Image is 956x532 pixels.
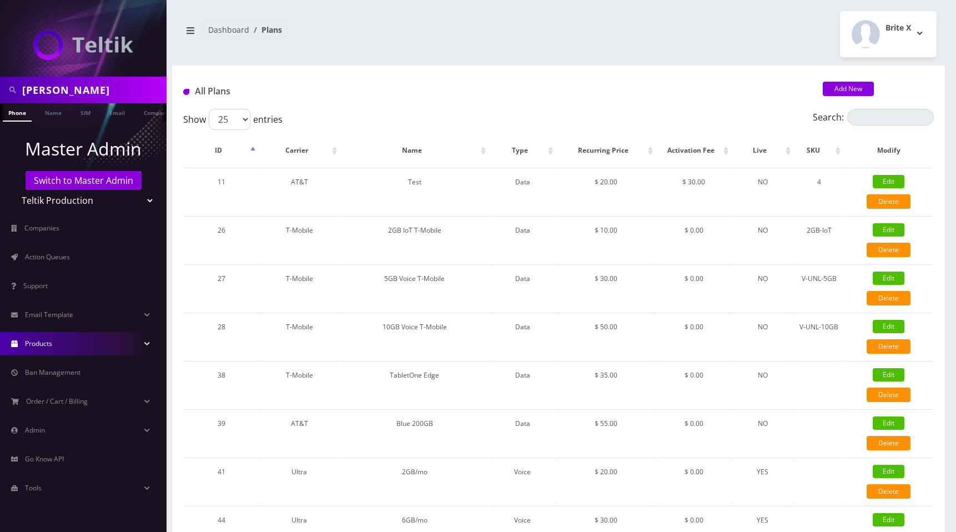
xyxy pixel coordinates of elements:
td: NO [732,409,793,456]
nav: breadcrumb [180,18,550,50]
td: $ 0.00 [657,409,731,456]
td: AT&T [259,168,340,215]
td: NO [732,361,793,408]
td: Voice [490,458,555,505]
a: Phone [3,103,32,122]
input: Search: [847,109,934,126]
td: NO [732,264,793,312]
td: $ 20.00 [557,168,656,215]
td: T-Mobile [259,216,340,263]
a: Edit [873,465,904,478]
td: Data [490,409,555,456]
th: Recurring Price: activate to sort column ascending [557,134,656,167]
td: T-Mobile [259,361,340,408]
td: TabletOne Edge [341,361,489,408]
th: Activation Fee: activate to sort column ascending [657,134,731,167]
a: Edit [873,513,904,526]
td: YES [732,458,793,505]
td: $ 0.00 [657,216,731,263]
td: T-Mobile [259,313,340,360]
a: Email [104,103,130,121]
td: 27 [184,264,258,312]
span: Order / Cart / Billing [26,397,88,406]
a: Delete [867,388,910,402]
td: Data [490,216,555,263]
td: $ 30.00 [557,264,656,312]
td: $ 30.00 [657,168,731,215]
li: Plans [249,24,282,36]
a: Delete [867,436,910,450]
span: Tools [25,483,42,493]
td: $ 50.00 [557,313,656,360]
td: Data [490,264,555,312]
td: 5GB Voice T-Mobile [341,264,489,312]
td: $ 55.00 [557,409,656,456]
h1: All Plans [183,86,806,97]
td: $ 35.00 [557,361,656,408]
td: $ 20.00 [557,458,656,505]
td: $ 0.00 [657,361,731,408]
th: SKU: activate to sort column ascending [794,134,843,167]
span: Go Know API [25,454,64,464]
label: Show entries [183,109,283,130]
td: Blue 200GB [341,409,489,456]
span: Action Queues [25,252,70,262]
td: Data [490,313,555,360]
td: 28 [184,313,258,360]
a: Edit [873,368,904,382]
a: Delete [867,194,910,209]
button: Brite X [840,11,937,57]
span: Email Template [25,310,73,319]
a: Edit [873,416,904,430]
th: Name: activate to sort column ascending [341,134,489,167]
td: V-UNL-5GB [794,264,843,312]
th: Carrier: activate to sort column ascending [259,134,340,167]
td: 4 [794,168,843,215]
td: Ultra [259,458,340,505]
th: ID: activate to sort column descending [184,134,258,167]
a: Dashboard [208,24,249,35]
span: Products [25,339,52,348]
input: Search in Company [22,79,164,101]
td: 11 [184,168,258,215]
td: V-UNL-10GB [794,313,843,360]
a: Edit [873,320,904,333]
span: Admin [25,425,45,435]
a: Delete [867,291,910,305]
td: 2GB IoT T-Mobile [341,216,489,263]
td: 2GB/mo [341,458,489,505]
label: Search: [813,109,934,126]
a: Delete [867,243,910,257]
td: 2GB-IoT [794,216,843,263]
a: Switch to Master Admin [26,171,142,190]
a: Company [138,103,175,121]
select: Showentries [209,109,250,130]
th: Live: activate to sort column ascending [732,134,793,167]
img: Teltik Production [33,30,133,60]
td: T-Mobile [259,264,340,312]
td: 41 [184,458,258,505]
td: $ 0.00 [657,313,731,360]
td: 39 [184,409,258,456]
th: Type: activate to sort column ascending [490,134,555,167]
a: Edit [873,223,904,237]
td: 10GB Voice T-Mobile [341,313,489,360]
a: Delete [867,484,910,499]
td: NO [732,216,793,263]
span: Support [23,281,48,290]
td: Test [341,168,489,215]
td: Data [490,168,555,215]
span: Ban Management [25,368,80,377]
a: Name [39,103,67,121]
span: Companies [24,223,59,233]
td: 38 [184,361,258,408]
td: $ 0.00 [657,458,731,505]
td: $ 0.00 [657,264,731,312]
a: Delete [867,339,910,354]
td: NO [732,313,793,360]
td: AT&T [259,409,340,456]
a: SIM [75,103,96,121]
td: $ 10.00 [557,216,656,263]
h2: Brite X [885,23,911,33]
